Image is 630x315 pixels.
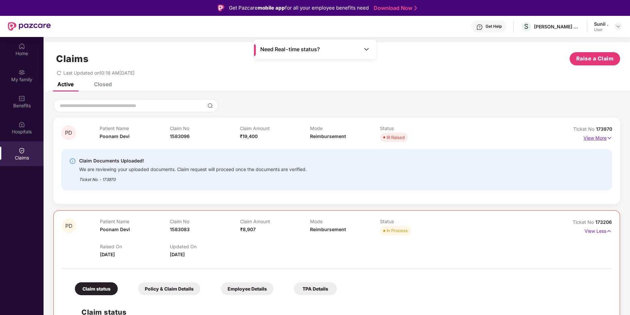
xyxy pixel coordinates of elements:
[380,219,450,224] p: Status
[138,282,200,295] div: Policy & Claim Details
[573,219,595,225] span: Ticket No
[240,227,256,232] span: ₹8,907
[65,130,72,136] span: PD
[363,46,370,52] img: Toggle Icon
[240,219,310,224] p: Claim Amount
[170,125,240,131] p: Claim No
[594,21,608,27] div: Sunil .
[573,126,596,132] span: Ticket No
[486,24,502,29] div: Get Help
[75,282,118,295] div: Claim status
[380,125,450,131] p: Status
[170,133,190,139] span: 1583096
[79,157,307,165] div: Claim Documents Uploaded!
[18,69,25,76] img: svg+xml;base64,PHN2ZyB3aWR0aD0iMjAiIGhlaWdodD0iMjAiIHZpZXdCb3g9IjAgMCAyMCAyMCIgZmlsbD0ibm9uZSIgeG...
[218,5,224,11] img: Logo
[294,282,337,295] div: TPA Details
[414,5,417,12] img: Stroke
[584,226,612,235] p: View Less
[310,219,380,224] p: Mode
[56,53,88,64] h1: Claims
[260,46,320,53] span: Need Real-time status?
[100,227,130,232] span: Poonam Devi
[57,81,74,87] div: Active
[387,227,408,234] div: In Process
[310,133,346,139] span: Reimbursement
[18,43,25,50] img: svg+xml;base64,PHN2ZyBpZD0iSG9tZSIgeG1sbnM9Imh0dHA6Ly93d3cudzMub3JnLzIwMDAvc3ZnIiB3aWR0aD0iMjAiIG...
[387,134,405,141] div: IR Raised
[100,133,130,139] span: Poonam Devi
[240,125,310,131] p: Claim Amount
[170,244,240,249] p: Updated On
[524,22,528,30] span: S
[79,172,307,183] div: Ticket No. - 173970
[221,282,273,295] div: Employee Details
[63,70,135,76] span: Last Updated on 10:18 AM[DATE]
[534,23,580,30] div: [PERSON_NAME] CONSULTANTS P LTD
[79,165,307,172] div: We are reviewing your uploaded documents. Claim request will proceed once the documents are verif...
[606,227,612,235] img: svg+xml;base64,PHN2ZyB4bWxucz0iaHR0cDovL3d3dy53My5vcmcvMjAwMC9zdmciIHdpZHRoPSIxNyIgaGVpZ2h0PSIxNy...
[170,227,190,232] span: 1583083
[170,252,185,257] span: [DATE]
[94,81,112,87] div: Closed
[170,219,240,224] p: Claim No
[596,126,612,132] span: 173970
[100,252,115,257] span: [DATE]
[310,227,346,232] span: Reimbursement
[8,22,51,31] img: New Pazcare Logo
[240,133,258,139] span: ₹19,400
[100,219,170,224] p: Patient Name
[65,223,73,229] span: PD
[100,244,170,249] p: Raised On
[258,5,285,11] strong: mobile app
[476,24,483,30] img: svg+xml;base64,PHN2ZyBpZD0iSGVscC0zMngzMiIgeG1sbnM9Imh0dHA6Ly93d3cudzMub3JnLzIwMDAvc3ZnIiB3aWR0aD...
[18,121,25,128] img: svg+xml;base64,PHN2ZyBpZD0iSG9zcGl0YWxzIiB4bWxucz0iaHR0cDovL3d3dy53My5vcmcvMjAwMC9zdmciIHdpZHRoPS...
[576,54,614,63] span: Raise a Claim
[69,158,76,164] img: svg+xml;base64,PHN2ZyBpZD0iSW5mby0yMHgyMCIgeG1sbnM9Imh0dHA6Ly93d3cudzMub3JnLzIwMDAvc3ZnIiB3aWR0aD...
[229,4,369,12] div: Get Pazcare for all your employee benefits need
[374,5,415,12] a: Download Now
[57,70,61,76] span: redo
[583,133,612,142] p: View More
[207,103,213,108] img: svg+xml;base64,PHN2ZyBpZD0iU2VhcmNoLTMyeDMyIiB4bWxucz0iaHR0cDovL3d3dy53My5vcmcvMjAwMC9zdmciIHdpZH...
[18,95,25,102] img: svg+xml;base64,PHN2ZyBpZD0iQmVuZWZpdHMiIHhtbG5zPSJodHRwOi8vd3d3LnczLm9yZy8yMDAwL3N2ZyIgd2lkdGg9Ij...
[595,219,612,225] span: 173206
[100,125,170,131] p: Patient Name
[570,52,620,65] button: Raise a Claim
[594,27,608,32] div: User
[310,125,380,131] p: Mode
[607,134,612,142] img: svg+xml;base64,PHN2ZyB4bWxucz0iaHR0cDovL3d3dy53My5vcmcvMjAwMC9zdmciIHdpZHRoPSIxNyIgaGVpZ2h0PSIxNy...
[615,24,621,29] img: svg+xml;base64,PHN2ZyBpZD0iRHJvcGRvd24tMzJ4MzIiIHhtbG5zPSJodHRwOi8vd3d3LnczLm9yZy8yMDAwL3N2ZyIgd2...
[18,147,25,154] img: svg+xml;base64,PHN2ZyBpZD0iQ2xhaW0iIHhtbG5zPSJodHRwOi8vd3d3LnczLm9yZy8yMDAwL3N2ZyIgd2lkdGg9IjIwIi...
